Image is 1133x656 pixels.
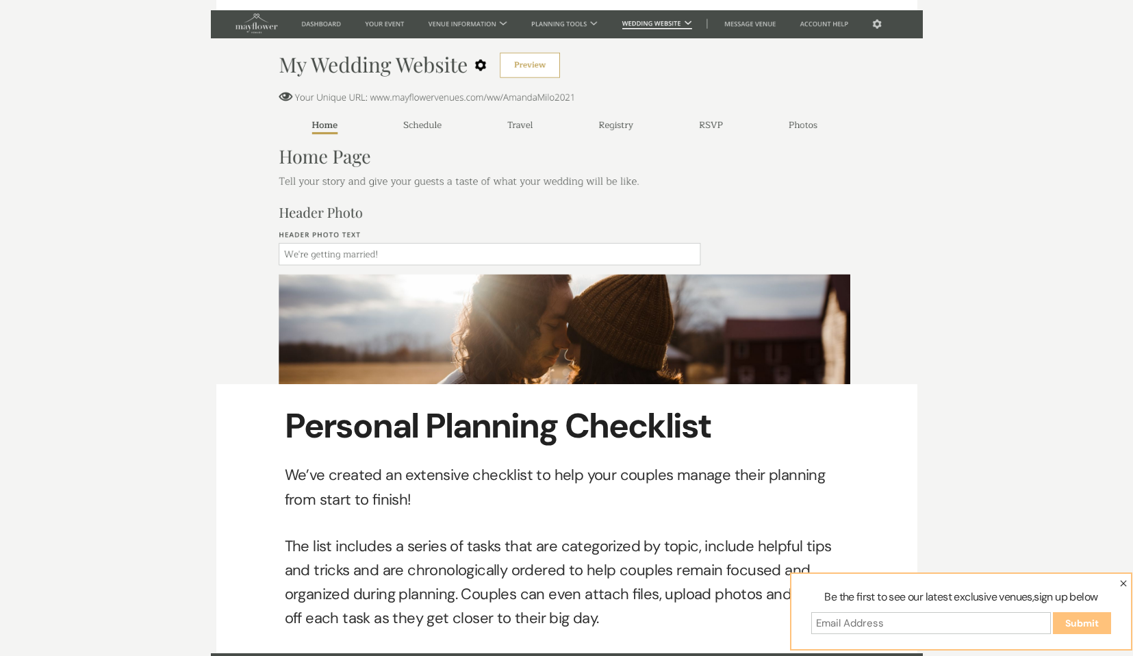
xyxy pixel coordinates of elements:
input: Submit [1053,612,1111,634]
p: The list includes a series of tasks that are categorized by topic, include helpful tips and trick... [285,534,849,631]
h1: Personal Planning Checklist [285,355,849,446]
label: Be the first to see our latest exclusive venues, [800,589,1123,612]
p: We’ve created an extensive checklist to help your couples manage their planning from start to fin... [285,463,849,511]
span: sign up below [1034,590,1097,604]
img: Custom-wedding-website [211,10,923,384]
input: Email Address [811,612,1051,634]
